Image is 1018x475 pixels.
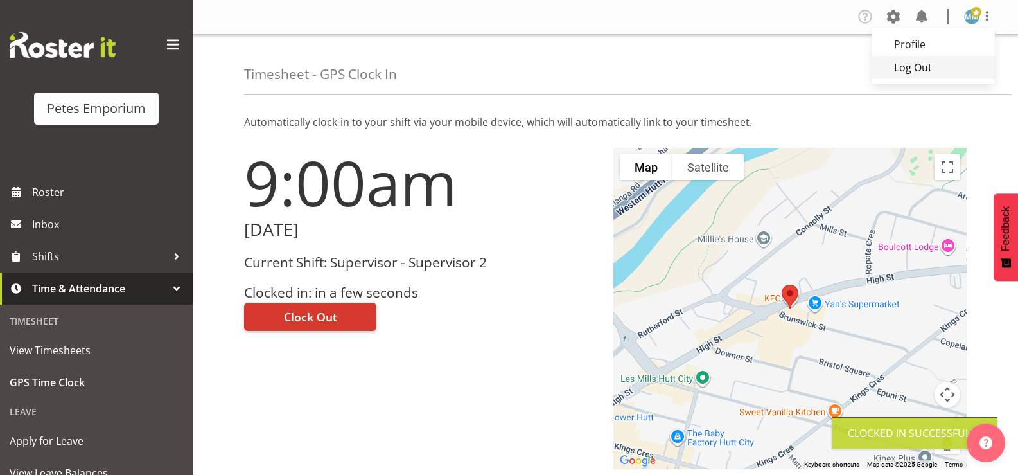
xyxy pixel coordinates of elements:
a: GPS Time Clock [3,366,189,399]
button: Feedback - Show survey [994,193,1018,281]
button: Map camera controls [935,382,960,408]
button: Show satellite imagery [672,154,744,180]
h3: Clocked in: in a few seconds [244,285,598,300]
span: Shifts [32,247,167,266]
a: Log Out [872,56,995,79]
div: Clocked in Successfully [848,426,981,441]
button: Keyboard shortcuts [804,460,859,469]
a: View Timesheets [3,334,189,366]
img: Rosterit website logo [10,32,116,58]
span: View Timesheets [10,341,183,360]
span: Map data ©2025 Google [867,461,937,468]
h1: 9:00am [244,148,598,217]
a: Profile [872,33,995,56]
span: Apply for Leave [10,431,183,451]
span: Inbox [32,215,186,234]
span: GPS Time Clock [10,373,183,392]
a: Terms (opens in new tab) [945,461,963,468]
div: Leave [3,399,189,425]
span: Roster [32,183,186,202]
a: Apply for Leave [3,425,189,457]
h4: Timesheet - GPS Clock In [244,67,397,82]
div: Timesheet [3,308,189,334]
button: Toggle fullscreen view [935,154,960,180]
img: Google [617,453,659,469]
button: Clock Out [244,303,376,331]
span: Time & Attendance [32,279,167,298]
h3: Current Shift: Supervisor - Supervisor 2 [244,255,598,270]
img: mandy-mosley3858.jpg [964,9,979,24]
a: Open this area in Google Maps (opens a new window) [617,453,659,469]
p: Automatically clock-in to your shift via your mobile device, which will automatically link to you... [244,114,967,130]
span: Clock Out [284,309,337,325]
button: Show street map [620,154,672,180]
span: Feedback [1000,206,1012,251]
img: help-xxl-2.png [979,436,992,449]
h2: [DATE] [244,220,598,240]
div: Petes Emporium [47,99,146,118]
